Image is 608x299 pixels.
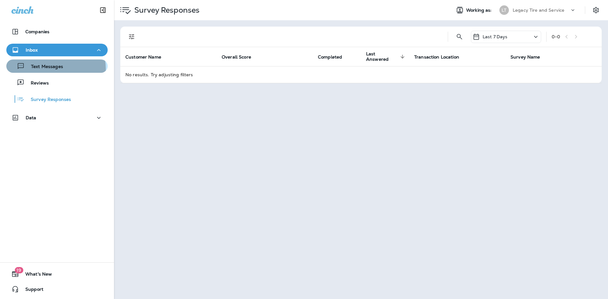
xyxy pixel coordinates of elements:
[94,4,112,16] button: Collapse Sidebar
[513,8,564,13] p: Legacy Tire and Service
[120,66,602,83] td: No results. Try adjusting filters
[6,283,108,296] button: Support
[24,97,71,103] p: Survey Responses
[366,51,398,62] span: Last Answered
[414,54,467,60] span: Transaction Location
[26,47,38,53] p: Inbox
[25,64,63,70] p: Text Messages
[6,268,108,280] button: 19What's New
[499,5,509,15] div: LT
[6,25,108,38] button: Companies
[222,54,251,60] span: Overall Score
[510,54,540,60] span: Survey Name
[318,54,350,60] span: Completed
[125,54,169,60] span: Customer Name
[6,111,108,124] button: Data
[510,54,548,60] span: Survey Name
[19,287,43,294] span: Support
[15,267,23,273] span: 19
[318,54,342,60] span: Completed
[483,34,508,39] p: Last 7 Days
[132,5,199,15] p: Survey Responses
[6,92,108,106] button: Survey Responses
[125,54,161,60] span: Customer Name
[414,54,459,60] span: Transaction Location
[125,30,138,43] button: Filters
[453,30,466,43] button: Search Survey Responses
[19,271,52,279] span: What's New
[466,8,493,13] span: Working as:
[590,4,602,16] button: Settings
[6,76,108,89] button: Reviews
[24,80,49,86] p: Reviews
[26,115,36,120] p: Data
[25,29,49,34] p: Companies
[6,44,108,56] button: Inbox
[6,59,108,73] button: Text Messages
[222,54,259,60] span: Overall Score
[366,51,407,62] span: Last Answered
[552,34,560,39] div: 0 - 0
